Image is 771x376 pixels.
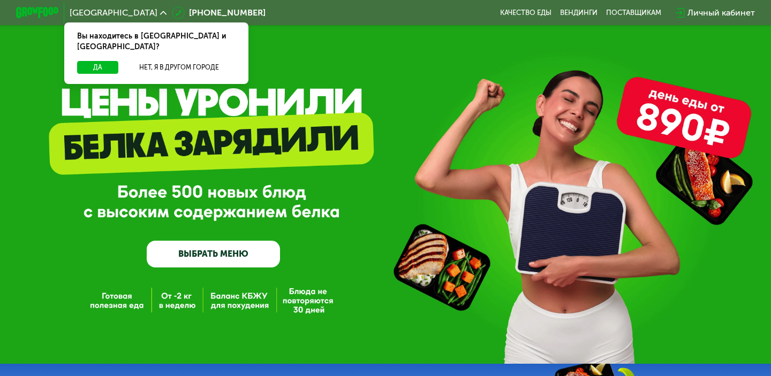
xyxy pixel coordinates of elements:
a: Качество еды [500,9,551,17]
a: Вендинги [560,9,598,17]
button: Да [77,61,118,74]
div: Личный кабинет [687,6,755,19]
span: [GEOGRAPHIC_DATA] [70,9,157,17]
a: [PHONE_NUMBER] [172,6,266,19]
div: Вы находитесь в [GEOGRAPHIC_DATA] и [GEOGRAPHIC_DATA]? [64,22,248,61]
div: поставщикам [606,9,661,17]
button: Нет, я в другом городе [123,61,236,74]
a: ВЫБРАТЬ МЕНЮ [147,241,280,267]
